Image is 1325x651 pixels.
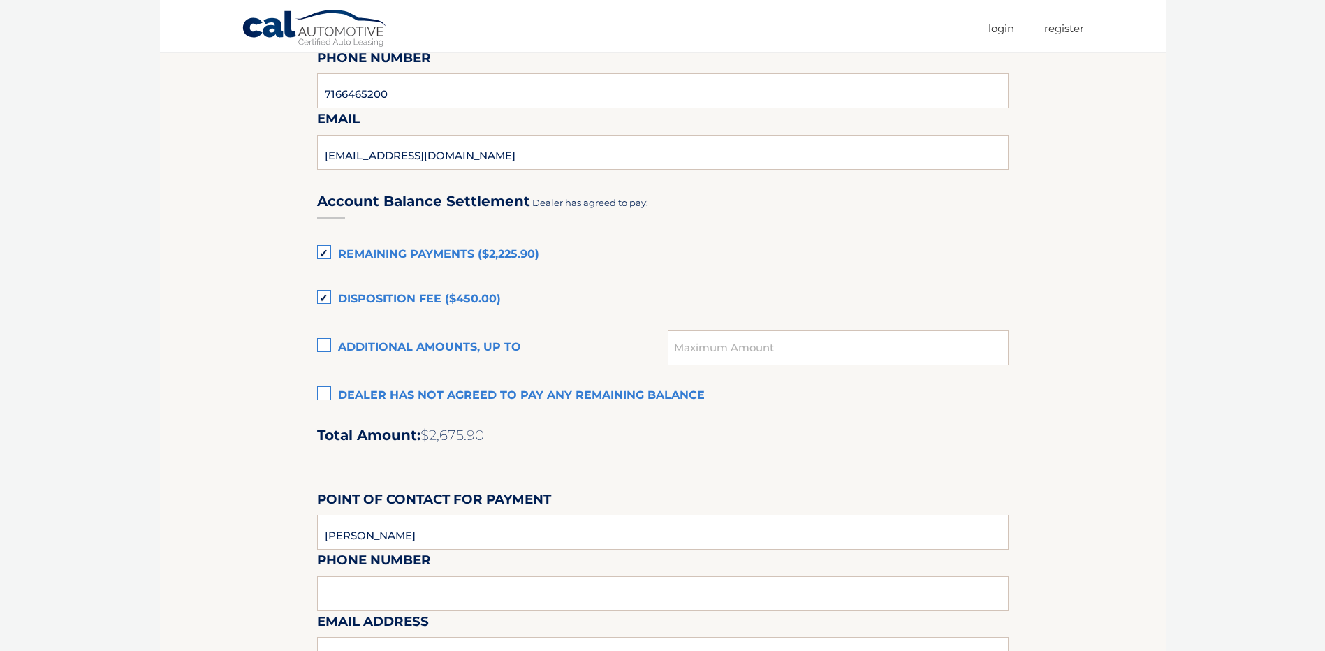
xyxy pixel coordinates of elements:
label: Phone Number [317,47,431,73]
label: Dealer has not agreed to pay any remaining balance [317,382,1009,410]
label: Email [317,108,360,134]
label: Point of Contact for Payment [317,489,551,515]
h2: Total Amount: [317,427,1009,444]
h3: Account Balance Settlement [317,193,530,210]
label: Disposition Fee ($450.00) [317,286,1009,314]
label: Remaining Payments ($2,225.90) [317,241,1009,269]
span: Dealer has agreed to pay: [532,197,648,208]
a: Cal Automotive [242,9,388,50]
a: Register [1044,17,1084,40]
label: Email Address [317,611,429,637]
label: Additional amounts, up to [317,334,668,362]
span: $2,675.90 [420,427,484,444]
a: Login [988,17,1014,40]
input: Maximum Amount [668,330,1008,365]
